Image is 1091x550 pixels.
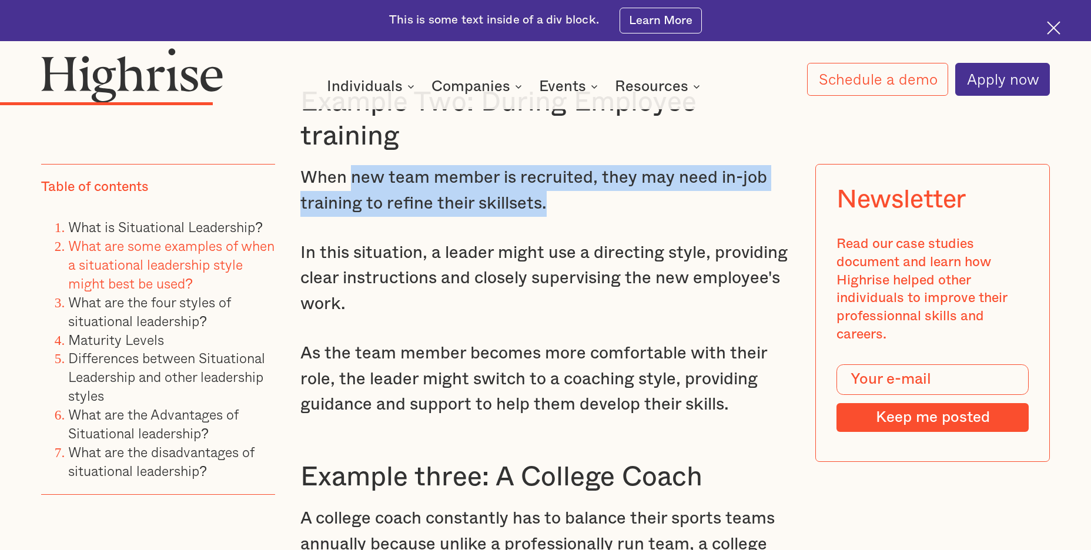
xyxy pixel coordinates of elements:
a: Maturity Levels [68,328,164,350]
div: Companies [431,79,526,93]
a: What are the four styles of situational leadership? [68,291,230,331]
input: Keep me posted [836,403,1029,432]
h3: Example three: A College Coach [300,460,791,494]
div: Newsletter [836,185,966,214]
h3: Example Two: During Employee training [300,85,791,153]
div: Individuals [327,79,403,93]
div: Read our case studies document and learn how Highrise helped other individuals to improve their p... [836,234,1029,343]
form: Modal Form [836,364,1029,431]
div: This is some text inside of a div block. [389,12,599,29]
a: Schedule a demo [807,63,949,96]
a: What are the Advantages of Situational leadership? [68,404,238,444]
div: Events [539,79,586,93]
input: Your e-mail [836,364,1029,394]
a: What is Situational Leadership? [68,216,263,237]
a: Differences between Situational Leadership and other leadership styles [68,347,265,406]
img: Cross icon [1047,21,1060,35]
div: Resources [615,79,688,93]
a: What are some examples of when a situational leadership style might best be used? [68,235,275,294]
p: When new team member is recruited, they may need in-job training to refine their skillsets. [300,165,791,216]
a: Learn More [620,8,702,33]
p: As the team member becomes more comfortable with their role, the leader might switch to a coachin... [300,341,791,418]
div: Events [539,79,601,93]
img: Highrise logo [41,48,223,103]
div: Individuals [327,79,418,93]
a: Apply now [955,63,1050,96]
div: Resources [615,79,704,93]
a: What are the disadvantages of situational leadership? [68,441,254,481]
div: Table of contents [41,178,149,196]
div: Companies [431,79,510,93]
p: In this situation, a leader might use a directing style, providing clear instructions and closely... [300,240,791,317]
